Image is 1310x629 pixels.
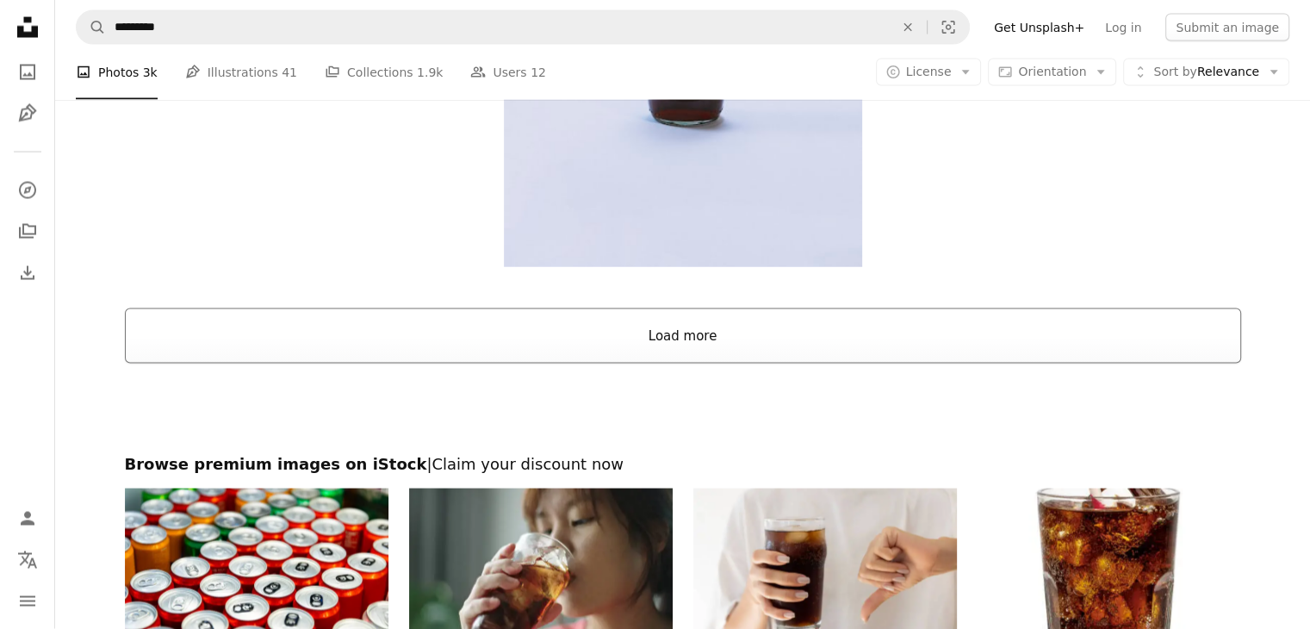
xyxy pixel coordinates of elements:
[185,45,297,100] a: Illustrations 41
[10,501,45,536] a: Log in / Sign up
[10,256,45,290] a: Download History
[928,11,969,44] button: Visual search
[10,173,45,208] a: Explore
[10,584,45,619] button: Menu
[470,45,546,100] a: Users 12
[1018,65,1086,78] span: Orientation
[531,63,546,82] span: 12
[906,65,952,78] span: License
[10,55,45,90] a: Photos
[10,215,45,249] a: Collections
[76,10,970,45] form: Find visuals sitewide
[1153,64,1259,81] span: Relevance
[889,11,927,44] button: Clear
[1153,65,1196,78] span: Sort by
[1123,59,1289,86] button: Sort byRelevance
[77,11,106,44] button: Search Unsplash
[984,14,1095,41] a: Get Unsplash+
[876,59,982,86] button: License
[282,63,297,82] span: 41
[417,63,443,82] span: 1.9k
[988,59,1116,86] button: Orientation
[10,543,45,577] button: Language
[1095,14,1152,41] a: Log in
[426,455,624,473] span: | Claim your discount now
[125,308,1241,364] button: Load more
[125,454,1241,475] h2: Browse premium images on iStock
[10,97,45,131] a: Illustrations
[1165,14,1289,41] button: Submit an image
[325,45,443,100] a: Collections 1.9k
[10,10,45,48] a: Home — Unsplash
